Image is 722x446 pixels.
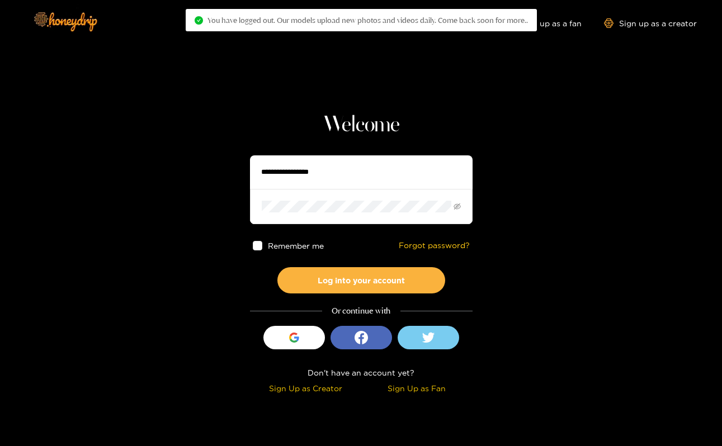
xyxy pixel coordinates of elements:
[505,18,582,28] a: Sign up as a fan
[253,382,358,395] div: Sign Up as Creator
[454,203,461,210] span: eye-invisible
[399,241,470,250] a: Forgot password?
[604,18,697,28] a: Sign up as a creator
[207,16,528,25] span: You have logged out. Our models upload new photos and videos daily. Come back soon for more..
[250,305,473,317] div: Or continue with
[195,16,203,25] span: check-circle
[250,112,473,139] h1: Welcome
[364,382,470,395] div: Sign Up as Fan
[267,241,323,250] span: Remember me
[277,267,445,293] button: Log into your account
[250,366,473,379] div: Don't have an account yet?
